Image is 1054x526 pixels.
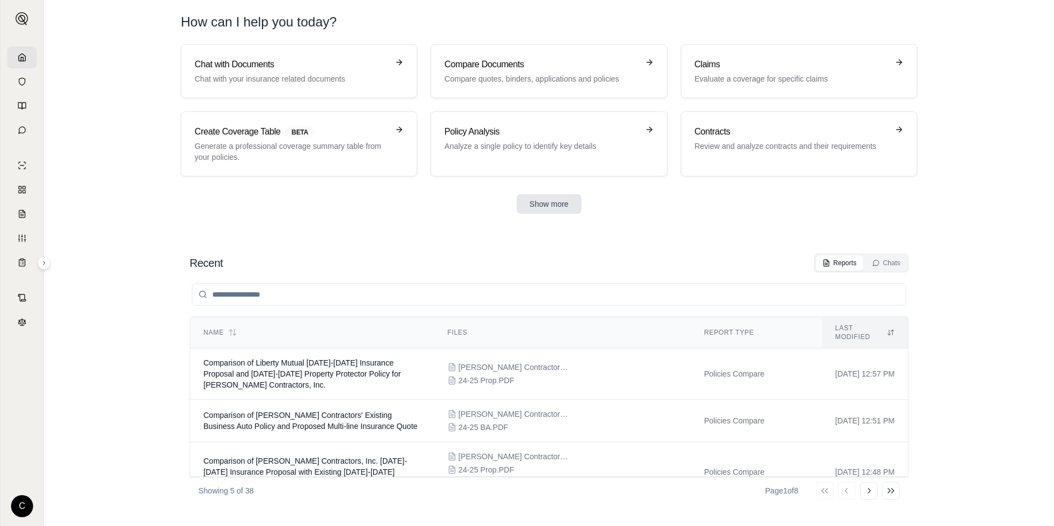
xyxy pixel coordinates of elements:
[181,44,417,98] a: Chat with DocumentsChat with your insurance related documents
[691,348,822,400] td: Policies Compare
[434,317,691,348] th: Files
[195,58,388,71] h3: Chat with Documents
[7,179,37,201] a: Policy Comparisons
[865,255,907,271] button: Chats
[681,111,917,176] a: ContractsReview and analyze contracts and their requirements
[7,154,37,176] a: Single Policy
[765,485,798,496] div: Page 1 of 8
[198,485,254,496] p: Showing 5 of 38
[7,203,37,225] a: Claim Coverage
[444,73,638,84] p: Compare quotes, binders, applications and policies
[15,12,29,25] img: Expand sidebar
[681,44,917,98] a: ClaimsEvaluate a coverage for specific claims
[7,71,37,93] a: Documents Vault
[459,464,514,475] span: 24-25 Prop.PDF
[459,409,569,420] span: Roy T. Goodwin Contractors Inc._09-30-25_PROPOSAL.PDF
[195,125,388,138] h3: Create Coverage Table
[37,256,51,270] button: Expand sidebar
[203,411,417,431] span: Comparison of Roy T. Goodwin Contractors' Existing Business Auto Policy and Proposed Multi-line I...
[517,194,582,214] button: Show more
[195,141,388,163] p: Generate a professional coverage summary table from your policies.
[7,227,37,249] a: Custom Report
[459,362,569,373] span: Roy T. Goodwin Contractors Inc._09-30-25_PROPOSAL.PDF
[822,400,908,442] td: [DATE] 12:51 PM
[181,13,917,31] h1: How can I help you today?
[816,255,863,271] button: Reports
[695,73,888,84] p: Evaluate a coverage for specific claims
[691,400,822,442] td: Policies Compare
[459,422,508,433] span: 24-25 BA.PDF
[11,495,33,517] div: C
[459,375,514,386] span: 24-25 Prop.PDF
[203,457,407,487] span: Comparison of Roy T. Goodwin Contractors, Inc. 2025-2026 Insurance Proposal with Existing 2024-20...
[431,111,667,176] a: Policy AnalysisAnalyze a single policy to identify key details
[835,324,895,341] div: Last modified
[181,111,417,176] a: Create Coverage TableBETAGenerate a professional coverage summary table from your policies.
[7,46,37,68] a: Home
[822,259,857,267] div: Reports
[7,287,37,309] a: Contract Analysis
[695,141,888,152] p: Review and analyze contracts and their requirements
[203,328,421,337] div: Name
[7,311,37,333] a: Legal Search Engine
[7,119,37,141] a: Chat
[7,95,37,117] a: Prompt Library
[444,125,638,138] h3: Policy Analysis
[431,44,667,98] a: Compare DocumentsCompare quotes, binders, applications and policies
[822,442,908,502] td: [DATE] 12:48 PM
[695,125,888,138] h3: Contracts
[11,8,33,30] button: Expand sidebar
[459,451,569,462] span: Roy T. Goodwin Contractors Inc._09-30-25_PROPOSAL.PDF
[695,58,888,71] h3: Claims
[691,442,822,502] td: Policies Compare
[444,58,638,71] h3: Compare Documents
[872,259,900,267] div: Chats
[203,358,401,389] span: Comparison of Liberty Mutual 2025-2026 Insurance Proposal and 2024-2025 Property Protector Policy...
[444,141,638,152] p: Analyze a single policy to identify key details
[691,317,822,348] th: Report Type
[190,255,223,271] h2: Recent
[822,348,908,400] td: [DATE] 12:57 PM
[7,251,37,273] a: Coverage Table
[285,126,315,138] span: BETA
[195,73,388,84] p: Chat with your insurance related documents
